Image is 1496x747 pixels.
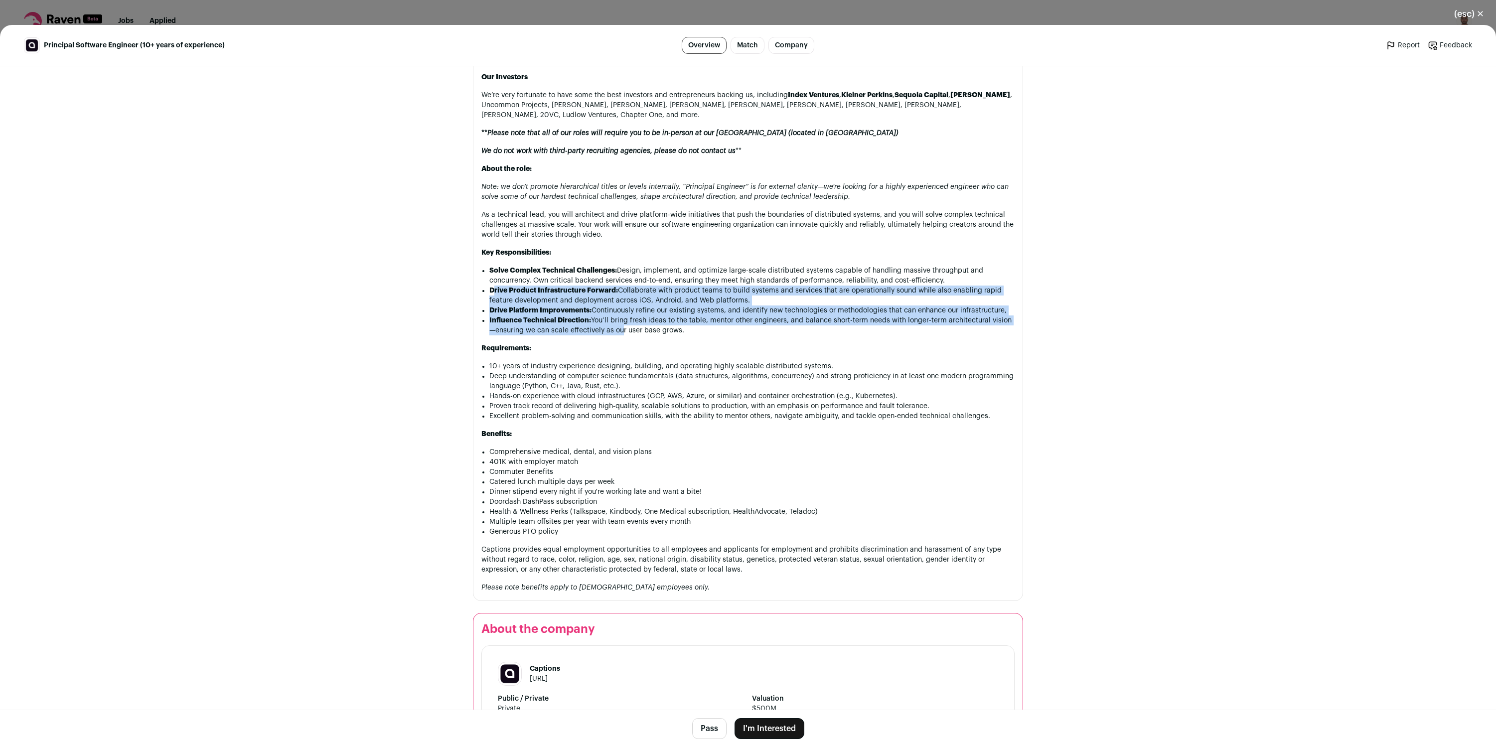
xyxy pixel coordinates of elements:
li: Health & Wellness Perks (Talkspace, Kindbody, One Medical subscription, HealthAdvocate, Teladoc) [489,507,1015,517]
li: Comprehensive medical, dental, and vision plans [489,447,1015,457]
li: Collaborate with product teams to build systems and services that are operationally sound while a... [489,286,1015,305]
a: Overview [682,37,727,54]
strong: Benefits: [481,431,512,438]
strong: Solve Complex Technical Challenges: [489,267,617,274]
strong: Sequoia Capital [895,92,948,99]
strong: Our Investors [481,74,528,81]
span: Private [498,704,744,714]
em: Please note benefits apply to [DEMOGRAPHIC_DATA] employees only. [481,584,710,591]
li: Hands-on experience with cloud infrastructures (GCP, AWS, Azure, or similar) and container orches... [489,391,1015,401]
li: Dinner stipend every night if you're working late and want a bite! [489,487,1015,497]
strong: Requirements: [481,345,531,352]
strong: Valuation [752,694,998,704]
a: [URL] [530,675,548,682]
img: d80945c425bf7196439264658cca8d8d3426b8907de5e455ce431d0b12c1a8ad.png [24,38,39,53]
strong: Public / Private [498,694,744,704]
img: d80945c425bf7196439264658cca8d8d3426b8907de5e455ce431d0b12c1a8ad.png [498,662,521,685]
a: Report [1386,40,1420,50]
button: I'm Interested [735,718,804,739]
p: Captions provides equal employment opportunities to all employees and applicants for employment a... [481,545,1015,575]
li: Proven track record of delivering high-quality, scalable solutions to production, with an emphasi... [489,401,1015,411]
button: Close modal [1442,3,1496,25]
li: Multiple team offsites per year with team events every month [489,517,1015,527]
strong: Key Responsibilities: [481,249,551,256]
p: As a technical lead, you will architect and drive platform-wide initiatives that push the boundar... [481,210,1015,240]
li: You’ll bring fresh ideas to the table, mentor other engineers, and balance short-term needs with ... [489,315,1015,335]
strong: [PERSON_NAME] [950,92,1010,99]
li: Deep understanding of computer science fundamentals (data structures, algorithms, concurrency) an... [489,371,1015,391]
li: 10+ years of industry experience designing, building, and operating highly scalable distributed s... [489,361,1015,371]
p: We’re very fortunate to have some the best investors and entrepreneurs backing us, including , , ... [481,90,1015,120]
li: Continuously refine our existing systems, and identify new technologies or methodologies that can... [489,305,1015,315]
span: $500M [752,704,998,714]
strong: About the role: [481,165,532,172]
span: Principal Software Engineer (10+ years of experience) [44,40,225,50]
button: Pass [692,718,727,739]
strong: Kleiner Perkins [841,92,893,99]
em: Note: [481,183,499,190]
strong: Index Ventures [788,92,839,99]
strong: Influence Technical Direction: [489,317,591,324]
h1: Captions [530,664,560,674]
li: Commuter Benefits [489,467,1015,477]
li: Generous PTO policy [489,527,1015,537]
strong: Drive Product Infrastructure Forward: [489,287,618,294]
a: Company [768,37,814,54]
li: Doordash DashPass subscription [489,497,1015,507]
a: Feedback [1428,40,1472,50]
li: 401K with employer match [489,457,1015,467]
h2: About the company [481,621,1015,637]
li: Excellent problem-solving and communication skills, with the ability to mentor others, navigate a... [489,411,1015,421]
li: Catered lunch multiple days per week [489,477,1015,487]
em: we don’t promote hierarchical titles or levels internally, “Principal Engineer” is for external c... [481,183,1009,200]
em: We do not work with third-party recruiting agencies, please do not contact us [481,148,736,154]
a: Match [731,37,764,54]
em: Please note that all of our roles will require you to be in-person at our [GEOGRAPHIC_DATA] (loca... [487,130,898,137]
li: Design, implement, and optimize large-scale distributed systems capable of handling massive throu... [489,266,1015,286]
strong: Drive Platform Improvements: [489,307,592,314]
